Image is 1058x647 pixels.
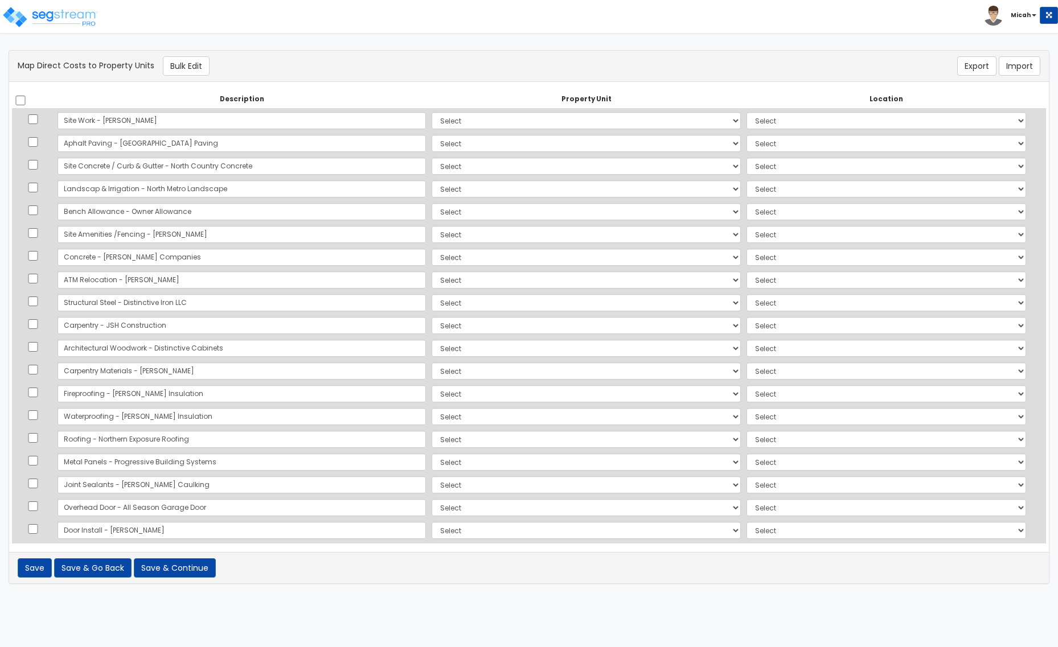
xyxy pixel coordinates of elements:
[134,558,216,578] button: Save & Continue
[54,558,132,578] button: Save & Go Back
[999,56,1040,76] button: Import
[2,6,99,28] img: logo_pro_r.png
[163,56,210,76] button: Bulk Edit
[9,56,702,76] div: Map Direct Costs to Property Units
[957,56,997,76] button: Export
[974,608,1001,636] iframe: Intercom live chat
[55,90,429,109] th: Description
[18,558,52,578] button: Save
[983,6,1003,26] img: avatar.png
[1011,11,1031,19] b: Micah
[429,90,744,109] th: Property Unit
[744,90,1029,109] th: Location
